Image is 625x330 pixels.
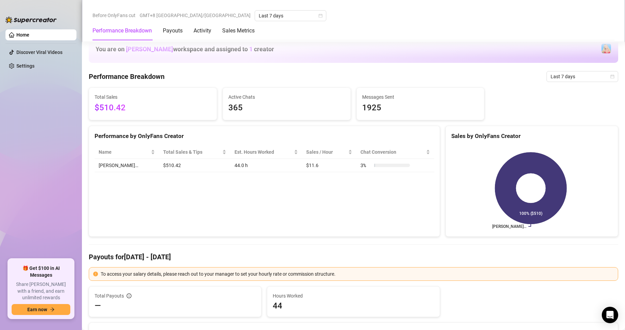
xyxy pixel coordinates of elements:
[93,27,152,35] div: Performance Breakdown
[451,132,612,141] div: Sales by OnlyFans Creator
[93,10,136,20] span: Before OnlyFans cut
[12,304,70,315] button: Earn nowarrow-right
[228,101,345,114] span: 365
[163,27,183,35] div: Payouts
[50,307,55,312] span: arrow-right
[230,159,302,172] td: 44.0 h
[16,63,34,69] a: Settings
[89,252,618,262] h4: Payouts for [DATE] - [DATE]
[140,10,251,20] span: GMT+8 [GEOGRAPHIC_DATA]/[GEOGRAPHIC_DATA]
[360,148,425,156] span: Chat Conversion
[95,300,101,311] span: —
[96,45,274,53] h1: You are on workspace and assigned to creator
[95,93,211,101] span: Total Sales
[16,32,29,38] a: Home
[249,45,253,53] span: 1
[273,300,434,311] span: 44
[492,224,526,229] text: [PERSON_NAME]…
[235,148,293,156] div: Est. Hours Worked
[302,159,356,172] td: $11.6
[159,146,230,159] th: Total Sales & Tips
[610,74,614,79] span: calendar
[273,292,434,300] span: Hours Worked
[93,272,98,276] span: exclamation-circle
[95,159,159,172] td: [PERSON_NAME]…
[259,11,322,21] span: Last 7 days
[101,270,614,278] div: To access your salary details, please reach out to your manager to set your hourly rate or commis...
[159,159,230,172] td: $510.42
[228,93,345,101] span: Active Chats
[602,307,618,323] div: Open Intercom Messenger
[5,16,57,23] img: logo-BBDzfeDw.svg
[127,293,131,298] span: info-circle
[95,292,124,300] span: Total Payouts
[95,101,211,114] span: $510.42
[126,45,173,53] span: [PERSON_NAME]
[12,281,70,301] span: Share [PERSON_NAME] with a friend, and earn unlimited rewards
[27,307,47,312] span: Earn now
[362,101,479,114] span: 1925
[601,44,611,53] img: Ashley
[194,27,211,35] div: Activity
[551,71,614,82] span: Last 7 days
[95,132,434,141] div: Performance by OnlyFans Creator
[163,148,221,156] span: Total Sales & Tips
[306,148,347,156] span: Sales / Hour
[302,146,356,159] th: Sales / Hour
[99,148,150,156] span: Name
[362,93,479,101] span: Messages Sent
[222,27,255,35] div: Sales Metrics
[360,162,371,169] span: 3 %
[12,265,70,278] span: 🎁 Get $100 in AI Messages
[356,146,434,159] th: Chat Conversion
[16,50,62,55] a: Discover Viral Videos
[318,14,323,18] span: calendar
[95,146,159,159] th: Name
[89,72,165,81] h4: Performance Breakdown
